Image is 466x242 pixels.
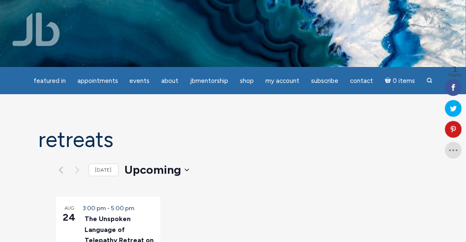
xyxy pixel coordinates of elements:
span: 24 [61,210,78,224]
span: Shop [240,77,254,85]
span: Shares [448,73,462,77]
span: featured in [33,77,66,85]
span: My Account [266,77,300,85]
a: My Account [261,73,305,89]
a: Appointments [72,73,123,89]
a: Cart0 items [380,72,420,89]
span: Aug [61,205,78,212]
span: 1 [448,66,462,73]
a: [DATE] [89,164,118,177]
button: Next Events [72,165,82,175]
span: Contact [350,77,373,85]
a: JBMentorship [185,73,234,89]
span: Appointments [77,77,118,85]
button: Click to toggle datepicker [125,162,189,178]
span: Upcoming [125,162,181,177]
time: 3:00 pm [83,205,106,212]
span: About [162,77,179,85]
a: Previous Events [56,165,66,175]
a: featured in [28,73,71,89]
i: Cart [385,77,393,85]
a: Events [125,73,155,89]
time: 5:00 pm [111,205,135,212]
span: JBMentorship [191,77,229,85]
a: Subscribe [306,73,344,89]
h1: Retreats [39,128,428,152]
span: 0 items [393,78,415,84]
a: About [157,73,184,89]
a: Contact [345,73,378,89]
img: Jamie Butler. The Everyday Medium [13,13,60,46]
span: - [108,205,110,212]
span: Subscribe [312,77,339,85]
span: Events [130,77,150,85]
a: Shop [235,73,259,89]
